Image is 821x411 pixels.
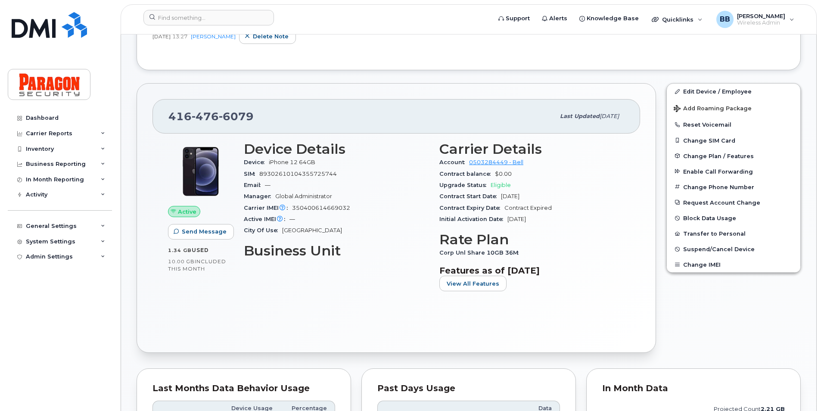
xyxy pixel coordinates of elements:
[244,159,269,165] span: Device
[439,159,469,165] span: Account
[152,384,335,393] div: Last Months Data Behavior Usage
[439,205,504,211] span: Contract Expiry Date
[377,384,560,393] div: Past Days Usage
[439,171,495,177] span: Contract balance
[549,14,567,23] span: Alerts
[504,205,552,211] span: Contract Expired
[667,257,800,272] button: Change IMEI
[244,182,265,188] span: Email
[175,146,227,197] img: iPhone_12.jpg
[720,14,730,25] span: BB
[674,105,752,113] span: Add Roaming Package
[289,216,295,222] span: —
[292,205,350,211] span: 350400614669032
[439,276,507,291] button: View All Features
[191,33,236,40] a: [PERSON_NAME]
[439,182,491,188] span: Upgrade Status
[244,171,259,177] span: SIM
[506,14,530,23] span: Support
[587,14,639,23] span: Knowledge Base
[667,99,800,117] button: Add Roaming Package
[439,141,625,157] h3: Carrier Details
[244,216,289,222] span: Active IMEI
[536,10,573,27] a: Alerts
[507,216,526,222] span: [DATE]
[244,193,275,199] span: Manager
[143,10,274,25] input: Find something...
[244,141,429,157] h3: Device Details
[152,33,171,40] span: [DATE]
[492,10,536,27] a: Support
[667,195,800,210] button: Request Account Change
[219,110,254,123] span: 6079
[560,113,600,119] span: Last updated
[710,11,800,28] div: Barb Burling
[667,133,800,148] button: Change SIM Card
[244,205,292,211] span: Carrier IMEI
[662,16,693,23] span: Quicklinks
[168,258,226,272] span: included this month
[259,171,337,177] span: 89302610104355725744
[683,168,753,174] span: Enable Call Forwarding
[282,227,342,234] span: [GEOGRAPHIC_DATA]
[182,227,227,236] span: Send Message
[646,11,709,28] div: Quicklinks
[439,193,501,199] span: Contract Start Date
[667,84,800,99] a: Edit Device / Employee
[667,241,800,257] button: Suspend/Cancel Device
[447,280,499,288] span: View All Features
[495,171,512,177] span: $0.00
[168,247,192,253] span: 1.34 GB
[737,19,785,26] span: Wireless Admin
[253,32,289,40] span: Delete note
[737,12,785,19] span: [PERSON_NAME]
[439,216,507,222] span: Initial Activation Date
[192,247,209,253] span: used
[439,249,523,256] span: Corp Unl Share 10GB 36M
[244,243,429,258] h3: Business Unit
[667,117,800,132] button: Reset Voicemail
[239,28,296,44] button: Delete note
[269,159,315,165] span: iPhone 12 64GB
[192,110,219,123] span: 476
[667,164,800,179] button: Enable Call Forwarding
[667,210,800,226] button: Block Data Usage
[439,232,625,247] h3: Rate Plan
[602,384,785,393] div: In Month Data
[667,179,800,195] button: Change Phone Number
[469,159,523,165] a: 0503284449 - Bell
[501,193,519,199] span: [DATE]
[168,258,195,265] span: 10.00 GB
[667,226,800,241] button: Transfer to Personal
[172,33,187,40] span: 13:27
[683,153,754,159] span: Change Plan / Features
[168,110,254,123] span: 416
[178,208,196,216] span: Active
[168,224,234,240] button: Send Message
[265,182,271,188] span: —
[275,193,332,199] span: Global Administrator
[667,148,800,164] button: Change Plan / Features
[600,113,619,119] span: [DATE]
[491,182,511,188] span: Eligible
[244,227,282,234] span: City Of Use
[683,246,755,252] span: Suspend/Cancel Device
[439,265,625,276] h3: Features as of [DATE]
[573,10,645,27] a: Knowledge Base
